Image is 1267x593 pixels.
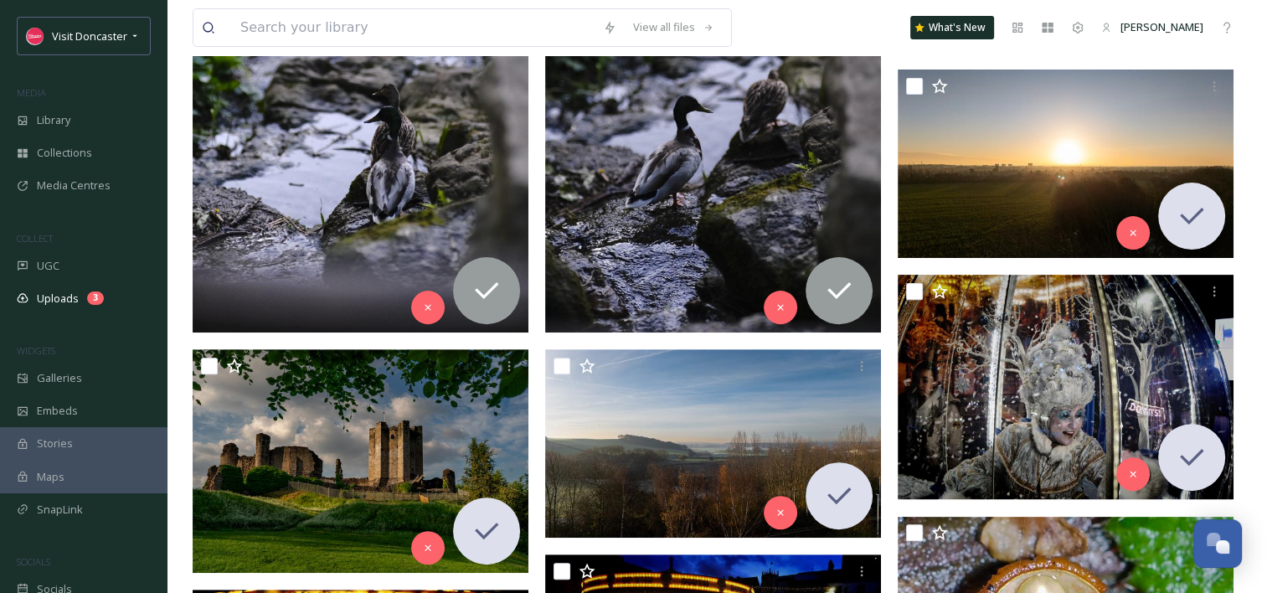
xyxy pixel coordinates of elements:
[37,403,78,419] span: Embeds
[37,145,92,161] span: Collections
[193,349,528,574] img: ext_1753793343.468093_info@daveharbonphotography.co.uk-A9208149.jpg
[1093,11,1212,44] a: [PERSON_NAME]
[1120,19,1203,34] span: [PERSON_NAME]
[625,11,723,44] a: View all files
[37,436,73,451] span: Stories
[232,9,595,46] input: Search your library
[898,275,1234,500] img: ext_1732031689.502468_marcinzm1984@gmail.com-inbound4183216260836133650.jpg
[37,502,83,518] span: SnapLink
[17,232,53,245] span: COLLECT
[52,28,127,44] span: Visit Doncaster
[27,28,44,44] img: visit%20logo%20fb.jpg
[898,69,1234,258] img: ext_1733424094.940732_artistic@waynesablesproject.co.uk-DJI_20241204084047_0013_D.jpeg
[17,555,50,568] span: SOCIALS
[910,16,994,39] a: What's New
[17,86,46,99] span: MEDIA
[37,370,82,386] span: Galleries
[37,178,111,193] span: Media Centres
[37,469,64,485] span: Maps
[37,258,59,274] span: UGC
[37,291,79,307] span: Uploads
[37,112,70,128] span: Library
[87,291,104,305] div: 3
[17,344,55,357] span: WIDGETS
[545,349,881,539] img: ext_1733424095.163726_artistic@waynesablesproject.co.uk-DJI_20241204092701_0001_D.jpeg
[1193,519,1242,568] button: Open Chat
